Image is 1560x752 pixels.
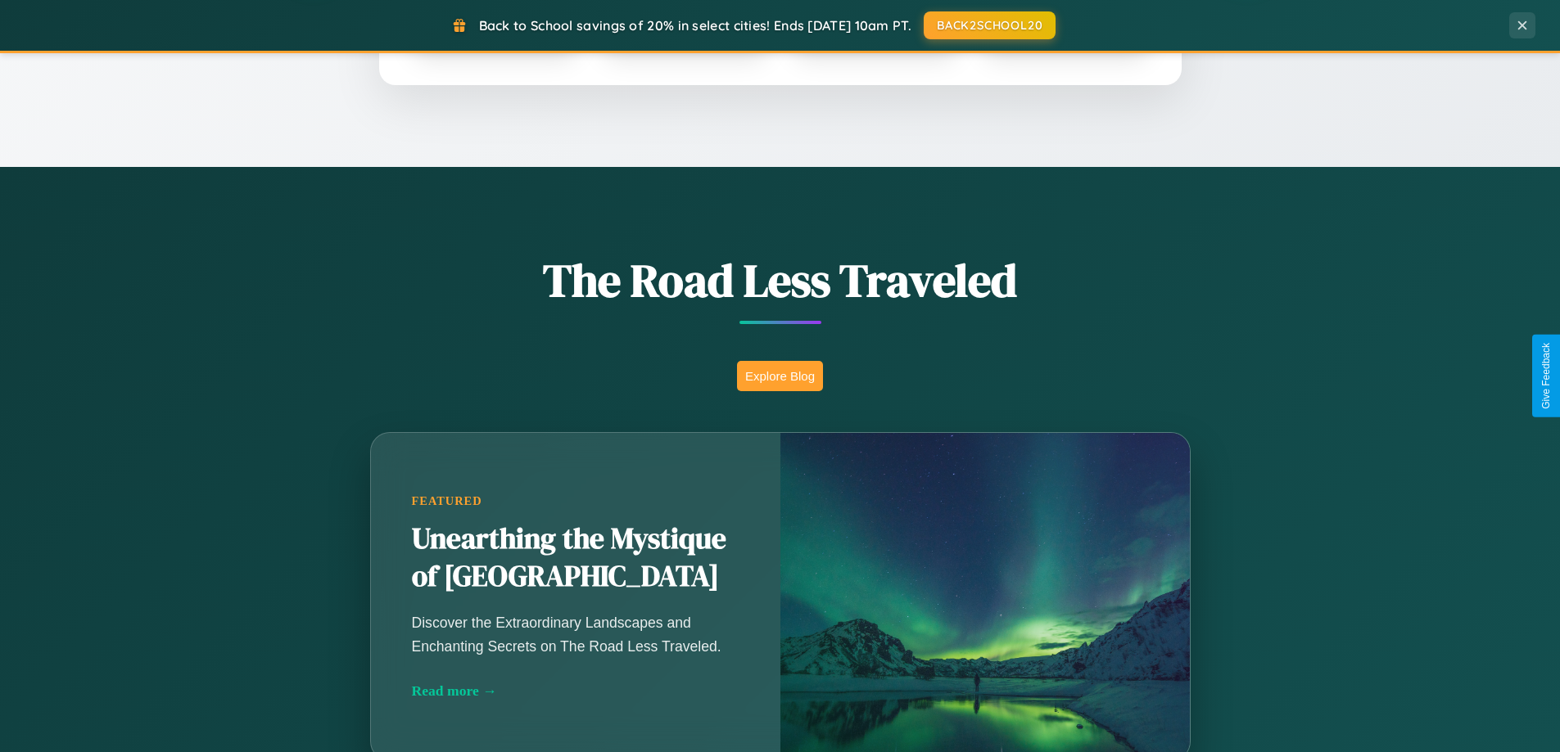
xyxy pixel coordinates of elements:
[412,520,739,596] h2: Unearthing the Mystique of [GEOGRAPHIC_DATA]
[412,611,739,657] p: Discover the Extraordinary Landscapes and Enchanting Secrets on The Road Less Traveled.
[412,682,739,700] div: Read more →
[412,494,739,508] div: Featured
[1540,343,1552,409] div: Give Feedback
[924,11,1056,39] button: BACK2SCHOOL20
[289,249,1272,312] h1: The Road Less Traveled
[737,361,823,391] button: Explore Blog
[479,17,911,34] span: Back to School savings of 20% in select cities! Ends [DATE] 10am PT.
